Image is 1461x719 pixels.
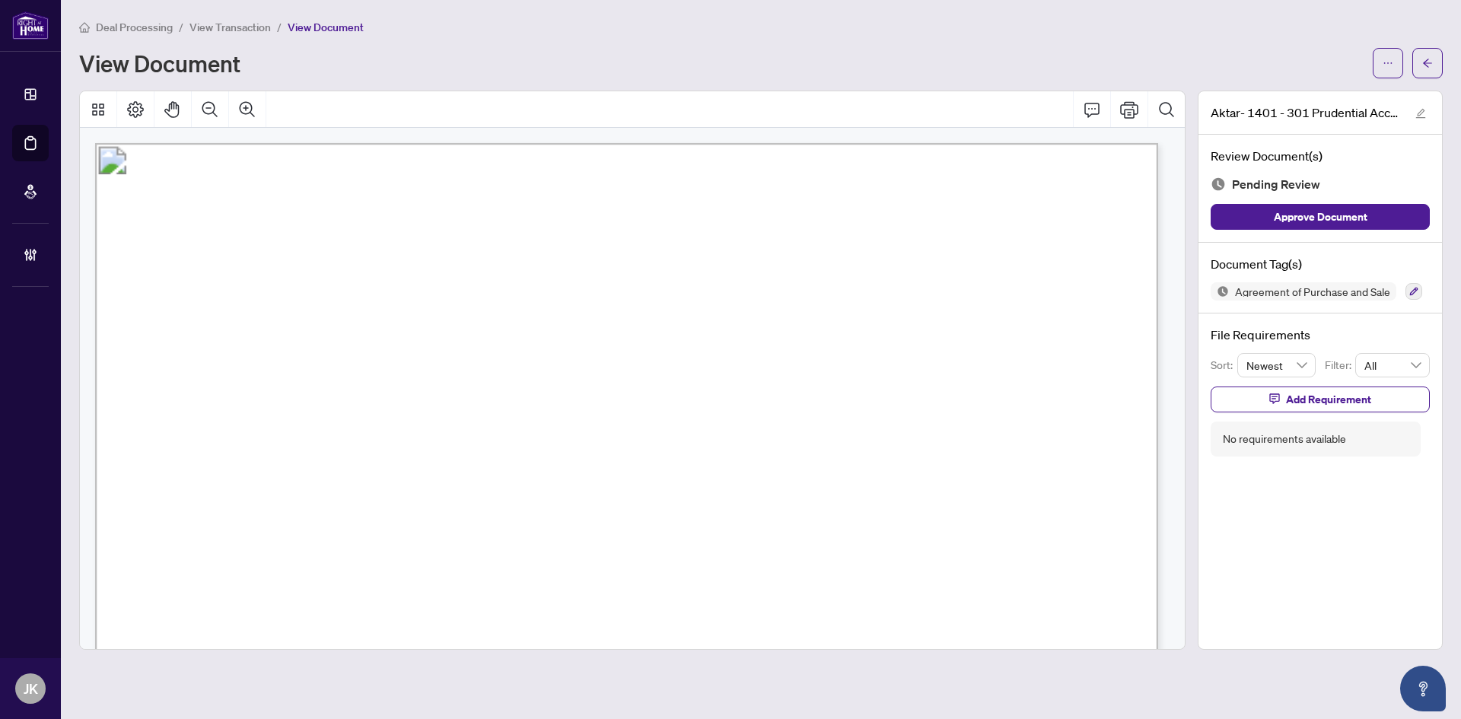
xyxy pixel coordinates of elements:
li: / [277,18,282,36]
img: logo [12,11,49,40]
h4: Review Document(s) [1211,147,1430,165]
div: No requirements available [1223,431,1346,447]
h4: File Requirements [1211,326,1430,344]
span: Add Requirement [1286,387,1371,412]
span: edit [1415,108,1426,119]
span: Deal Processing [96,21,173,34]
h1: View Document [79,51,240,75]
p: Filter: [1325,357,1355,374]
span: View Document [288,21,364,34]
span: View Transaction [189,21,271,34]
img: Status Icon [1211,282,1229,301]
h4: Document Tag(s) [1211,255,1430,273]
span: Aktar- 1401 - 301 Prudential Accepted_Acknowleged_Offer.pdf [1211,103,1401,122]
p: Sort: [1211,357,1237,374]
span: Pending Review [1232,174,1320,195]
span: Agreement of Purchase and Sale [1229,286,1396,297]
button: Add Requirement [1211,387,1430,412]
span: arrow-left [1422,58,1433,68]
span: JK [24,678,38,699]
span: home [79,22,90,33]
button: Approve Document [1211,204,1430,230]
span: Newest [1246,354,1307,377]
span: All [1364,354,1421,377]
span: Approve Document [1274,205,1367,229]
span: ellipsis [1383,58,1393,68]
li: / [179,18,183,36]
button: Open asap [1400,666,1446,711]
img: Document Status [1211,177,1226,192]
